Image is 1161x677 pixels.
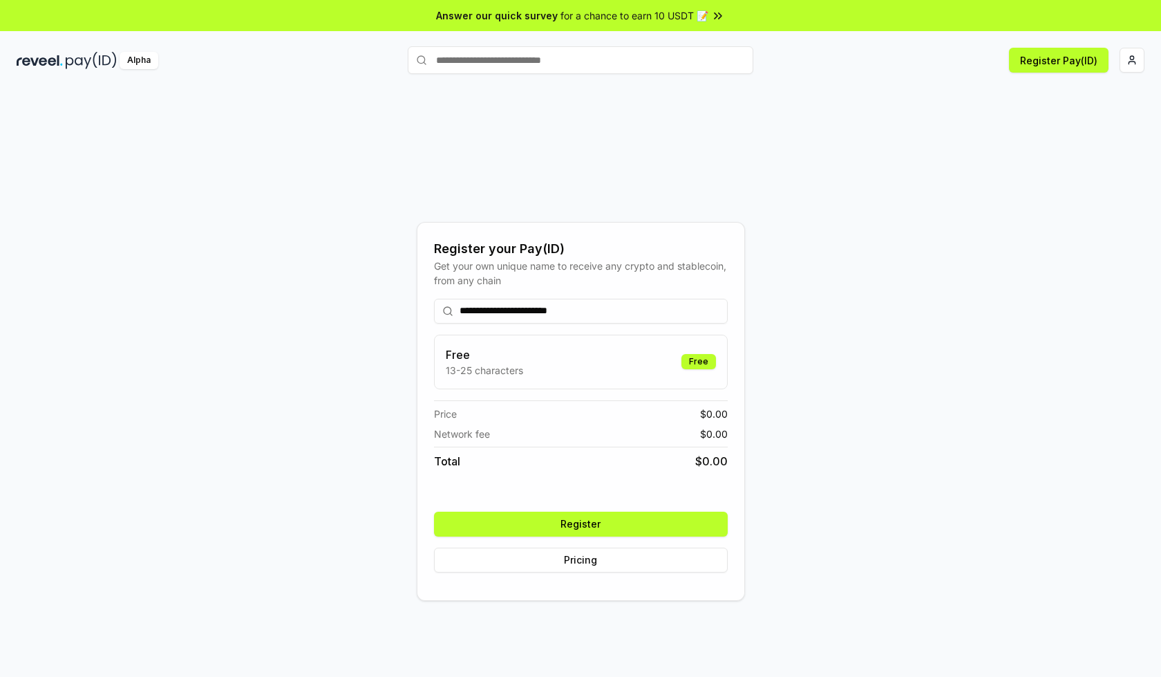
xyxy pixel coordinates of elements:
span: $ 0.00 [695,453,728,470]
div: Register your Pay(ID) [434,239,728,259]
span: Total [434,453,460,470]
div: Free [681,354,716,369]
h3: Free [446,346,523,363]
span: $ 0.00 [700,427,728,441]
div: Alpha [120,52,158,69]
button: Register Pay(ID) [1009,48,1108,73]
span: Answer our quick survey [436,8,558,23]
img: reveel_dark [17,52,63,69]
span: for a chance to earn 10 USDT 📝 [560,8,708,23]
button: Pricing [434,548,728,573]
div: Get your own unique name to receive any crypto and stablecoin, from any chain [434,259,728,288]
button: Register [434,512,728,537]
span: Network fee [434,427,490,441]
p: 13-25 characters [446,363,523,378]
span: $ 0.00 [700,407,728,421]
span: Price [434,407,457,421]
img: pay_id [66,52,117,69]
